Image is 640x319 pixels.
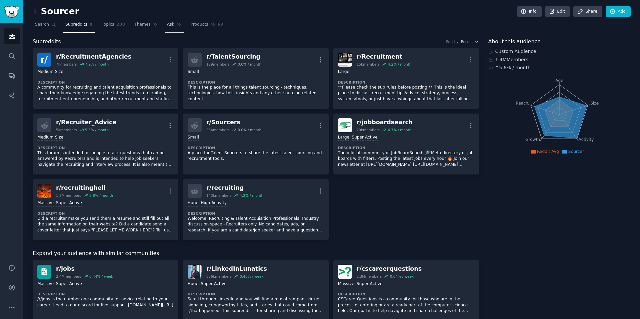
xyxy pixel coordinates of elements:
[388,128,411,132] div: 4.7 % / month
[188,19,226,33] a: Products69
[488,48,631,55] div: Custom Audience
[338,53,352,67] img: Recruitment
[338,265,352,279] img: cscareerquestions
[56,265,113,273] div: r/ jobs
[37,146,174,150] dt: Description
[573,6,602,17] a: Share
[37,292,174,296] dt: Description
[201,281,227,287] div: Super Active
[35,22,49,28] span: Search
[218,22,223,28] span: 69
[517,6,542,17] a: Info
[338,135,349,141] div: Large
[238,62,261,67] div: 0.0 % / month
[333,114,479,174] a: jobboardsearchr/jobboardsearch20kmembers4.7% / monthLargeSuper ActiveDescriptionThe official comm...
[56,62,77,67] div: 7k members
[33,114,178,174] a: r/Recruiter_Advice5kmembers5.5% / monthMedium SizeDescriptionThis forum is intended for people to...
[206,128,230,132] div: 254 members
[206,184,263,192] div: r/ recruiting
[56,200,82,206] div: Super Active
[545,6,570,17] a: Edit
[33,249,159,258] span: Expand your audience with similar communities
[188,146,324,150] dt: Description
[85,62,109,67] div: 7.9 % / month
[165,19,184,33] a: Ask
[56,274,81,279] div: 2.4M members
[333,48,479,109] a: Recruitmentr/Recruitment15kmembers4.2% / monthLargeDescription**Please check the sub rules before...
[117,22,125,28] span: 200
[33,179,178,240] a: recruitinghellr/recruitinghell1.2Mmembers5.8% / monthMassiveSuper ActiveDescriptionDid a recruite...
[188,296,324,314] p: Scroll through LinkedIn and you will find a mix of rampant virtue signaling, cringeworthy titles,...
[65,22,87,28] span: Subreddits
[338,146,474,150] dt: Description
[352,135,378,141] div: Super Active
[516,101,528,105] tspan: Reach
[37,200,54,206] div: Massive
[238,128,261,132] div: 0.0 % / month
[56,53,131,61] div: r/ RecruitmentAgencies
[132,19,160,33] a: Themes
[461,39,473,44] span: Recent
[488,56,631,63] div: 1.4M Members
[37,216,174,233] p: Did a recruiter make you send them a resume and still fill out all the same information on their ...
[37,150,174,168] p: This forum is intended for people to ask questions that can be answered by Recruiters and is inte...
[357,265,422,273] div: r/ cscareerquestions
[56,184,113,192] div: r/ recruitinghell
[338,69,349,75] div: Large
[357,281,383,287] div: Super Active
[537,149,559,154] span: Reddit Avg
[338,118,352,132] img: jobboardsearch
[99,19,127,33] a: Topics200
[33,48,178,109] a: RecruitmentAgenciesr/RecruitmentAgencies7kmembers7.9% / monthMedium SizeDescriptionA community fo...
[188,135,199,141] div: Small
[357,62,380,67] div: 15k members
[206,193,232,198] div: 143k members
[240,193,263,198] div: 4.2 % / month
[240,274,263,279] div: 0.40 % / week
[33,6,79,17] h2: Sourcer
[37,53,51,67] img: RecruitmentAgencies
[357,128,380,132] div: 20k members
[37,281,54,287] div: Massive
[188,85,324,102] p: This is the place for all things talent sourcing - techniques, technologies, how-to's, insights a...
[33,19,58,33] a: Search
[183,48,329,109] a: r/TalentSourcing129members0.0% / monthSmallDescriptionThis is the place for all things talent sou...
[90,22,93,28] span: 8
[206,53,261,61] div: r/ TalentSourcing
[37,184,51,198] img: recruitinghell
[446,39,459,44] div: Sort by
[37,80,174,85] dt: Description
[357,118,413,127] div: r/ jobboardsearch
[56,128,77,132] div: 5k members
[201,200,227,206] div: High Activity
[388,62,411,67] div: 4.2 % / month
[33,38,61,46] span: Subreddits
[338,296,474,314] p: CSCareerQuestions is a community for those who are in the process of entering or are already part...
[206,118,261,127] div: r/ Sourcers
[56,118,116,127] div: r/ Recruiter_Advice
[525,137,540,142] tspan: Growth
[188,80,324,85] dt: Description
[338,150,474,168] p: The official community of JobBoardSearch 🔎 Meta directory of job boards with filters. Posting the...
[338,80,474,85] dt: Description
[606,6,631,17] a: Add
[357,274,382,279] div: 2.3M members
[357,53,412,61] div: r/ Recruitment
[56,193,81,198] div: 1.2M members
[37,296,174,308] p: /r/jobs is the number one community for advice relating to your career. Head to our discord for l...
[390,274,414,279] div: 0.04 % / week
[338,281,354,287] div: Massive
[188,216,324,233] p: Welcome, Recruiting & Talent Acquisition Professionals! Industry discussion space - Recruiters on...
[183,114,329,174] a: r/Sourcers254members0.0% / monthSmallDescriptionA place for Talent Sourcers to share the latest t...
[37,85,174,102] p: A community for recruiting and talent acquisition professionals to share their knowledge regardin...
[188,292,324,296] dt: Description
[89,193,113,198] div: 5.8 % / month
[338,85,474,102] p: **Please check the sub rules before posting.** This is the ideal place to discuss recruitment tip...
[89,274,113,279] div: 0.44 % / week
[206,274,232,279] div: 856k members
[206,62,230,67] div: 129 members
[134,22,151,28] span: Themes
[206,265,267,273] div: r/ LinkedInLunatics
[37,135,63,141] div: Medium Size
[461,39,479,44] button: Recent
